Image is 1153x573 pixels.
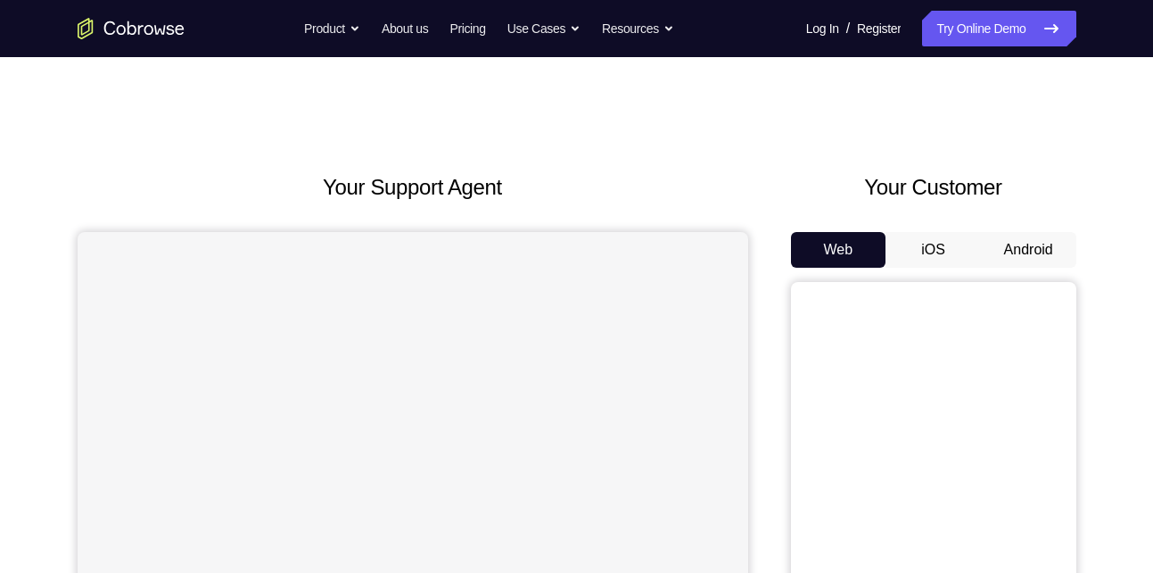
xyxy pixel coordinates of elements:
[857,11,901,46] a: Register
[602,11,674,46] button: Resources
[806,11,839,46] a: Log In
[846,18,850,39] span: /
[382,11,428,46] a: About us
[78,18,185,39] a: Go to the home page
[507,11,581,46] button: Use Cases
[885,232,981,268] button: iOS
[981,232,1076,268] button: Android
[922,11,1075,46] a: Try Online Demo
[304,11,360,46] button: Product
[78,171,748,203] h2: Your Support Agent
[449,11,485,46] a: Pricing
[791,232,886,268] button: Web
[791,171,1076,203] h2: Your Customer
